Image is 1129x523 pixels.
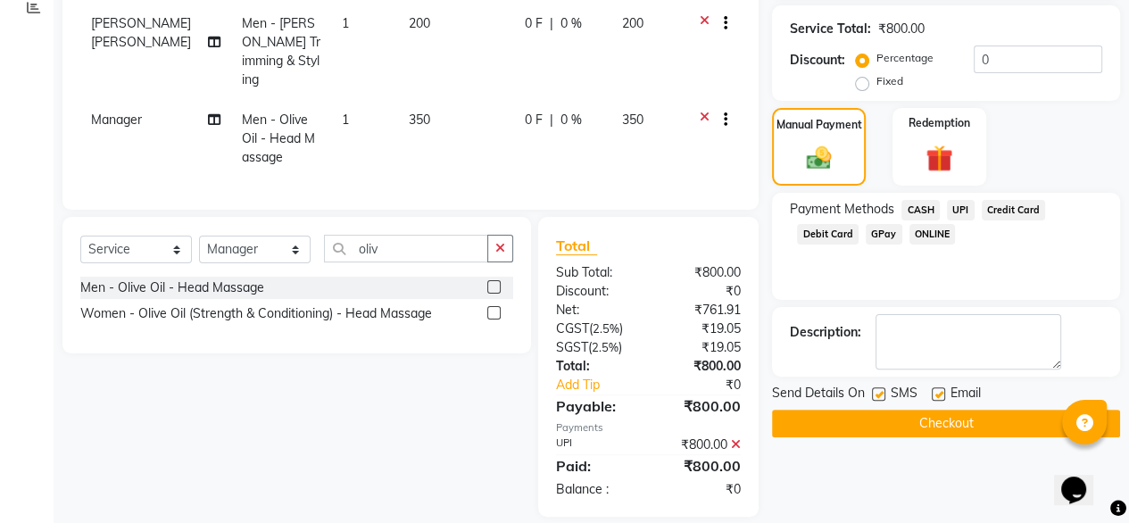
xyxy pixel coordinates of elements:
span: | [550,14,553,33]
span: Email [951,384,981,406]
div: ₹800.00 [878,20,925,38]
div: Service Total: [790,20,871,38]
span: 0 F [525,14,543,33]
span: 1 [342,112,349,128]
span: 350 [409,112,430,128]
div: ₹0 [648,480,754,499]
div: ₹800.00 [648,455,754,477]
span: 200 [409,15,430,31]
div: ₹800.00 [648,395,754,417]
div: ₹0 [666,376,754,394]
label: Redemption [909,115,970,131]
span: 350 [621,112,643,128]
label: Manual Payment [776,117,862,133]
img: _gift.svg [917,142,961,175]
span: ONLINE [909,224,956,245]
div: UPI [543,436,649,454]
span: Debit Card [797,224,859,245]
span: 0 % [560,14,582,33]
img: _cash.svg [799,144,840,172]
span: SGST [556,339,588,355]
span: Payment Methods [790,200,894,219]
div: ₹19.05 [648,320,754,338]
div: Discount: [790,51,845,70]
span: 2.5% [592,340,618,354]
button: Checkout [772,410,1120,437]
div: ₹800.00 [648,263,754,282]
span: 200 [621,15,643,31]
div: Payments [556,420,741,436]
div: Description: [790,323,861,342]
div: ₹0 [648,282,754,301]
span: UPI [947,200,975,220]
span: Total [556,237,597,255]
div: ₹800.00 [648,357,754,376]
span: 0 F [525,111,543,129]
span: Credit Card [982,200,1046,220]
span: Send Details On [772,384,865,406]
input: Search or Scan [324,235,488,262]
span: SMS [891,384,917,406]
div: Paid: [543,455,649,477]
span: GPay [866,224,902,245]
span: CASH [901,200,940,220]
div: Balance : [543,480,649,499]
div: Sub Total: [543,263,649,282]
span: | [550,111,553,129]
span: CGST [556,320,589,336]
div: ₹800.00 [648,436,754,454]
div: ( ) [543,320,649,338]
div: Net: [543,301,649,320]
iframe: chat widget [1054,452,1111,505]
div: Discount: [543,282,649,301]
label: Fixed [876,73,903,89]
div: ( ) [543,338,649,357]
span: Men - [PERSON_NAME] Trimming & Styling [242,15,320,87]
span: Manager [91,112,142,128]
div: Payable: [543,395,649,417]
div: Women - Olive Oil (Strength & Conditioning) - Head Massage [80,304,432,323]
span: 2.5% [593,321,619,336]
div: Men - Olive Oil - Head Massage [80,278,264,297]
span: [PERSON_NAME] [PERSON_NAME] [91,15,191,50]
div: ₹761.91 [648,301,754,320]
label: Percentage [876,50,934,66]
span: Men - Olive Oil - Head Massage [242,112,315,165]
a: Add Tip [543,376,666,394]
span: 0 % [560,111,582,129]
span: 1 [342,15,349,31]
div: ₹19.05 [648,338,754,357]
div: Total: [543,357,649,376]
